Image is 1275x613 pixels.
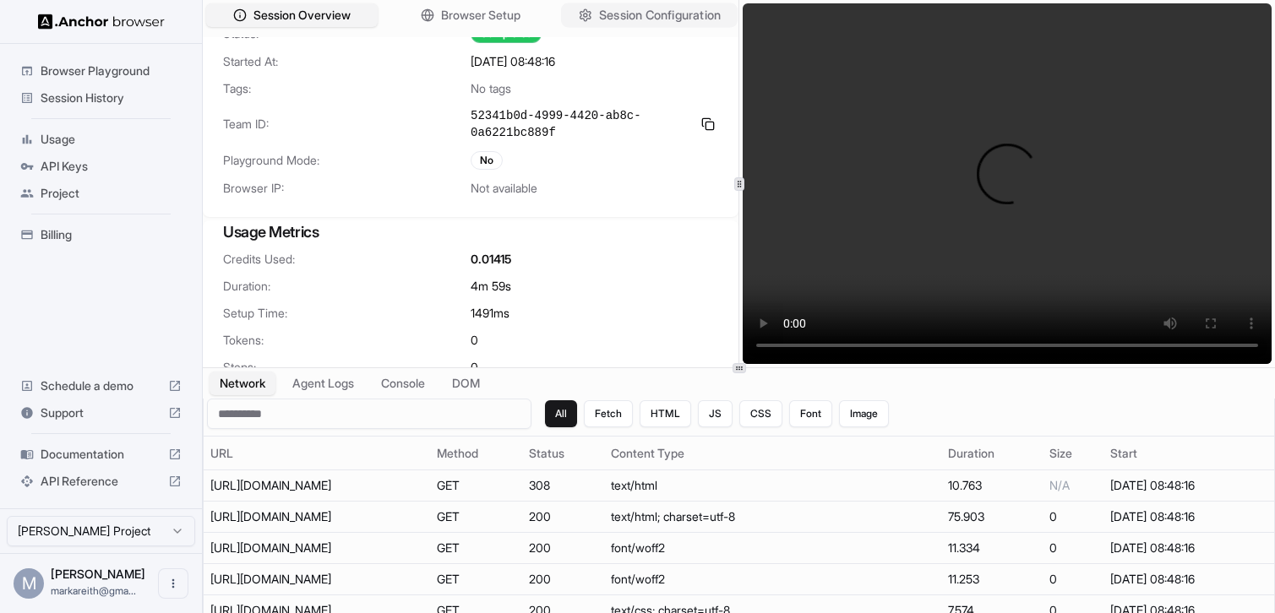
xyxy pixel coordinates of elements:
button: Font [789,400,832,427]
span: Browser IP: [223,180,471,197]
td: 75.903 [941,502,1042,533]
div: Duration [948,445,1035,462]
td: text/html [604,470,941,502]
button: Network [210,372,275,395]
td: 0 [1043,564,1103,595]
td: 11.253 [941,564,1042,595]
div: https://www.iylavista.com/_next/static/media/e4af272ccee01ff0-s.p.woff2 [210,540,423,556]
span: Started At: [223,53,471,70]
div: https://www.iylavista.com/_next/static/media/8a1d8947e5852e30-s.p.woff2 [210,571,423,588]
td: 200 [522,533,605,564]
div: Size [1049,445,1097,462]
button: Image [839,400,889,427]
span: Session History [41,90,182,106]
div: Support [14,399,188,426]
div: Billing [14,221,188,248]
span: Session Configuration [599,7,721,24]
span: 52341b0d-4999-4420-ab8c-0a6221bc889f [471,107,691,141]
div: Project [14,180,188,207]
div: Browser Playground [14,57,188,84]
span: 0.01415 [471,251,511,268]
div: Session History [14,84,188,111]
span: Duration: [223,278,471,295]
div: No [471,151,503,170]
td: [DATE] 08:48:16 [1103,502,1274,533]
span: Documentation [41,446,161,463]
span: Usage [41,131,182,148]
div: API Keys [14,153,188,180]
button: All [545,400,577,427]
span: 1491 ms [471,305,509,322]
span: Not available [471,180,537,197]
button: Fetch [584,400,633,427]
td: GET [430,533,522,564]
button: CSS [739,400,782,427]
td: [DATE] 08:48:16 [1103,470,1274,502]
td: GET [430,502,522,533]
span: Tokens: [223,332,471,349]
td: [DATE] 08:48:16 [1103,533,1274,564]
div: Usage [14,126,188,153]
span: markareith@gmail.com [51,584,136,597]
span: Steps: [223,359,471,376]
span: Browser Playground [41,62,182,79]
td: 308 [522,470,605,502]
td: 200 [522,502,605,533]
div: Content Type [611,445,934,462]
span: Setup Time: [223,305,471,322]
td: GET [430,470,522,502]
span: [DATE] 08:48:16 [471,53,555,70]
span: N/A [1049,478,1070,492]
td: font/woff2 [604,533,941,564]
h3: Usage Metrics [223,220,718,244]
td: 11.334 [941,533,1042,564]
button: HTML [640,400,691,427]
div: Start [1110,445,1267,462]
td: [DATE] 08:48:16 [1103,564,1274,595]
div: Schedule a demo [14,372,188,399]
span: Schedule a demo [41,377,161,394]
span: Support [41,404,161,421]
span: Project [41,185,182,202]
span: Tags: [223,80,471,97]
div: https://iylavista.com/ [210,477,423,494]
div: URL [210,445,423,462]
div: M [14,568,44,599]
button: Agent Logs [282,372,364,395]
button: Open menu [158,568,188,599]
td: 200 [522,564,605,595]
div: Status [529,445,598,462]
div: API Reference [14,468,188,495]
td: GET [430,564,522,595]
button: JS [698,400,733,427]
span: API Keys [41,158,182,175]
span: Playground Mode: [223,152,471,169]
span: Session Overview [253,7,351,24]
button: Console [371,372,435,395]
span: Mark Reith [51,567,145,581]
span: No tags [471,80,511,97]
span: Browser Setup [441,7,520,24]
button: DOM [442,372,490,395]
div: Method [437,445,515,462]
td: 0 [1043,533,1103,564]
td: text/html; charset=utf-8 [604,502,941,533]
span: 4m 59s [471,278,511,295]
div: https://www.iylavista.com/ [210,508,423,525]
td: font/woff2 [604,564,941,595]
span: Team ID: [223,116,471,133]
td: 10.763 [941,470,1042,502]
span: Credits Used: [223,251,471,268]
img: Anchor Logo [38,14,165,30]
span: 0 [471,359,478,376]
span: Billing [41,226,182,243]
td: 0 [1043,502,1103,533]
div: Documentation [14,441,188,468]
span: API Reference [41,473,161,490]
span: 0 [471,332,478,349]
